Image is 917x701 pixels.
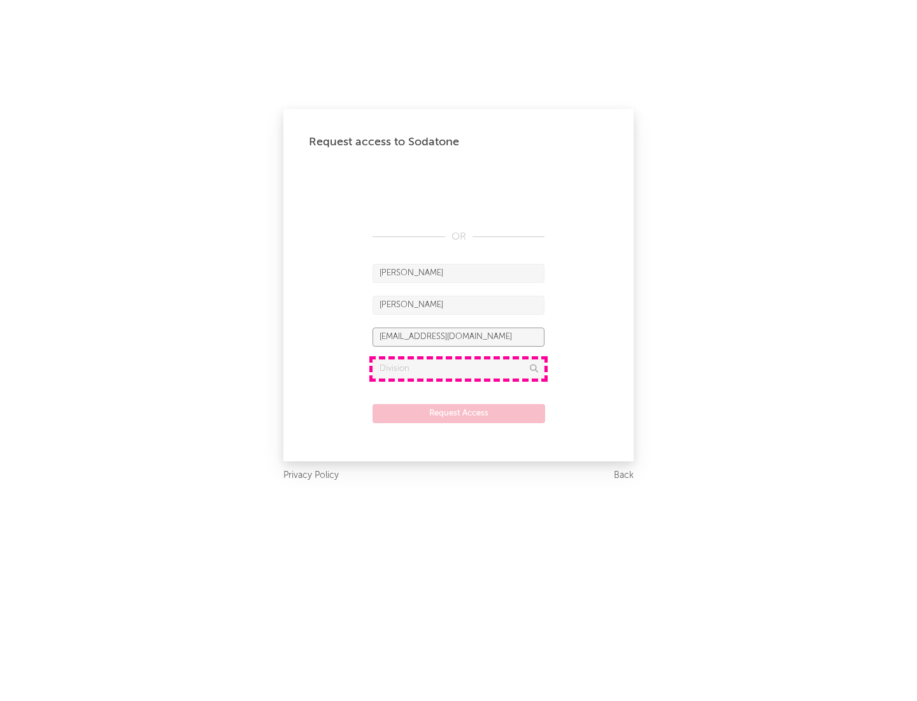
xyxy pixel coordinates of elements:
[283,468,339,484] a: Privacy Policy
[373,404,545,423] button: Request Access
[373,229,544,245] div: OR
[309,134,608,150] div: Request access to Sodatone
[373,264,544,283] input: First Name
[614,468,634,484] a: Back
[373,296,544,315] input: Last Name
[373,328,544,347] input: Email
[373,359,544,379] input: Division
